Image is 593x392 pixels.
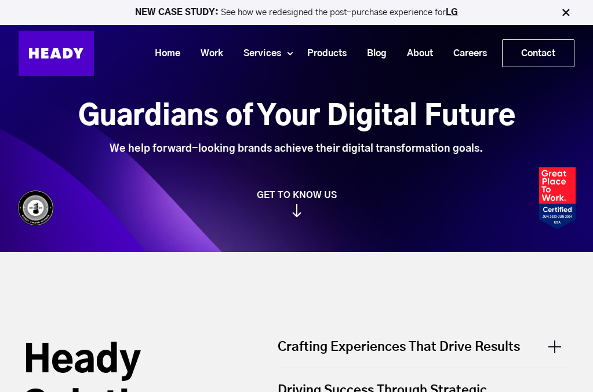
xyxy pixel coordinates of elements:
[539,167,576,229] img: Heady_2023_Certification_Badge
[229,43,287,64] a: Services
[439,43,493,64] a: Careers
[78,101,515,133] h1: Guardians of Your Digital Future
[17,190,54,226] img: Heady_WebbyAward_Winner-4
[5,8,588,17] p: See how we redesigned the post-purchase experience for
[19,31,94,76] img: Heady_Logo_Web-01 (1)
[186,43,229,64] a: Work
[135,8,221,17] strong: NEW CASE STUDY:
[278,338,570,368] div: Crafting Experiences That Drive Results
[392,43,439,64] a: About
[293,43,352,64] a: Products
[352,43,392,64] a: Blog
[140,43,186,64] a: Home
[78,142,515,155] div: We help forward-looking brands achieve their digital transformation goals.
[105,39,574,67] div: Navigation Menu
[560,7,572,19] img: Close Bar
[12,189,581,217] a: GET TO KNOW US
[292,204,301,217] img: arrow_down
[446,8,458,17] a: LG
[503,40,574,67] a: Contact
